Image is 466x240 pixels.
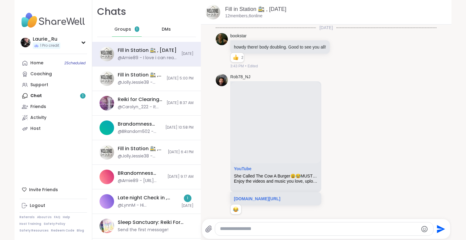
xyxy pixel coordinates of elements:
[245,215,246,221] span: •
[230,33,247,39] a: bookstar
[234,196,280,201] a: [DOMAIN_NAME][URL]
[245,63,246,69] span: •
[248,63,258,69] span: Edited
[232,55,239,60] button: Reactions: like
[19,58,87,69] a: Home2Scheduled
[100,120,114,135] img: Brandomness Club House, Oct 05
[30,115,46,121] div: Activity
[100,47,114,61] img: Fill in Station 🚉 , Oct 07
[118,47,177,54] div: Fill in Station 🚉 , [DATE]
[30,126,41,132] div: Host
[100,170,114,184] img: BRandomness Unstable Connection Open Forum, Oct 04
[234,166,252,171] a: Attachment
[19,101,87,112] a: Friends
[136,27,137,32] span: 1
[118,129,162,135] div: @BRandom502 - [URL][DOMAIN_NAME]
[434,222,447,236] button: Send
[234,44,326,50] p: howdy there! body doubling. Good to see you all!
[21,38,30,47] img: Laurie_Ru
[19,215,35,219] a: Referrals
[19,79,87,90] a: Support
[162,26,171,32] span: DMs
[30,203,45,209] div: Logout
[316,25,336,31] span: [DATE]
[118,79,163,86] div: @JollyJessie38 - [URL][DOMAIN_NAME]
[248,215,258,221] span: Edited
[231,205,241,214] div: Reaction list
[230,63,244,69] span: 3:43 PM
[206,5,220,19] img: Fill in Station 🚉 , Oct 07
[19,123,87,134] a: Host
[225,6,286,12] a: Fill in Station 🚉 , [DATE]
[230,74,250,80] a: Rob78_NJ
[44,222,65,226] a: Safety Policy
[118,153,164,159] div: @JollyJessie38 - [URL][DOMAIN_NAME]
[19,200,87,211] a: Logout
[100,219,114,233] img: Sleep Sanctuary: Reiki For Quieting the Mind, Oct 09
[30,71,52,77] div: Coaching
[118,194,178,201] div: Late night Check in , [DATE]
[30,82,48,88] div: Support
[19,222,41,226] a: Host Training
[64,61,86,66] span: 2 Scheduled
[30,60,43,66] div: Home
[421,225,428,233] button: Emoji picker
[118,104,163,110] div: @Carolyn_222 - It was a nice meditation in the water
[184,194,191,202] div: 1
[19,69,87,79] a: Coaching
[165,125,194,130] span: [DATE] 10:58 PM
[118,55,178,61] div: @Amie89 - I love i can read one half of a conversation from pinkonxy!
[216,33,228,45] img: https://sharewell-space-live.sfo3.digitaloceanspaces.com/user-generated/535310fa-e9f2-4698-8a7d-4...
[19,228,49,233] a: Safety Resources
[118,178,164,184] div: @Amie89 - [URL][DOMAIN_NAME]
[168,150,194,155] span: [DATE] 6:41 PM
[181,203,194,208] span: [DATE]
[118,219,190,226] div: Sleep Sanctuary: Reiki For Quieting the Mind, [DATE]
[167,100,194,106] span: [DATE] 8:37 AM
[118,145,164,152] div: Fill in Station 🚉 , [DATE]
[225,13,262,19] p: 12 members, 6 online
[118,227,168,233] div: Send the first message!
[100,71,114,86] img: Fill in Station 🚉 , Oct 06
[230,215,244,221] span: 3:43 PM
[37,215,52,219] a: About Us
[118,121,162,127] div: Brandomness Club House, [DATE]
[30,104,46,110] div: Friends
[231,53,241,63] div: Reaction list
[77,228,84,233] a: Blog
[167,174,194,179] span: [DATE] 9:17 AM
[181,51,194,56] span: [DATE]
[51,228,74,233] a: Redeem Code
[234,174,318,179] div: She Called The Cow A Burger😩😂MUST WATCH🫢🤣 #share #funny #fyp #subscribe #kidscomedy #fypシ゚viral
[19,10,87,31] img: ShareWell Nav Logo
[40,43,59,48] span: 1 Pro credit
[33,36,60,42] div: Laurie_Ru
[63,215,70,219] a: Help
[216,74,228,86] img: https://sharewell-space-live.sfo3.digitaloceanspaces.com/user-generated/cfc70b27-6d26-4702-bc99-9...
[118,72,163,78] div: Fill in Station 🚉 , [DATE]
[220,226,418,232] textarea: Type your message
[100,145,114,160] img: Fill in Station 🚉 , Oct 04
[19,184,87,195] div: Invite Friends
[241,55,244,60] span: 2
[234,179,318,184] div: Enjoy the videos and music you love, upload original content, and share it all with friends, fami...
[232,207,239,212] button: Reactions: haha
[54,215,60,219] a: FAQ
[19,112,87,123] a: Activity
[167,76,194,81] span: [DATE] 5:00 PM
[231,82,321,163] iframe: She Called The Cow A Burger😩😂MUST WATCH🫢🤣 #share #funny #fyp #subscribe #kidscomedy #fypシ゚viral
[100,194,114,209] img: Late night Check in , Oct 07
[97,5,126,19] h1: Chats
[100,96,114,110] img: Reiki for Clearing & Resetting Energy, Oct 05
[118,170,164,177] div: BRandomness Unstable Connection Open Forum, [DATE]
[114,26,131,32] span: Groups
[118,96,163,103] div: Reiki for Clearing & Resetting Energy, [DATE]
[118,202,178,208] div: @LynnM - Hi [PERSON_NAME] the Host and for some reason Im not able to sigh in. I apologize. Im tr...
